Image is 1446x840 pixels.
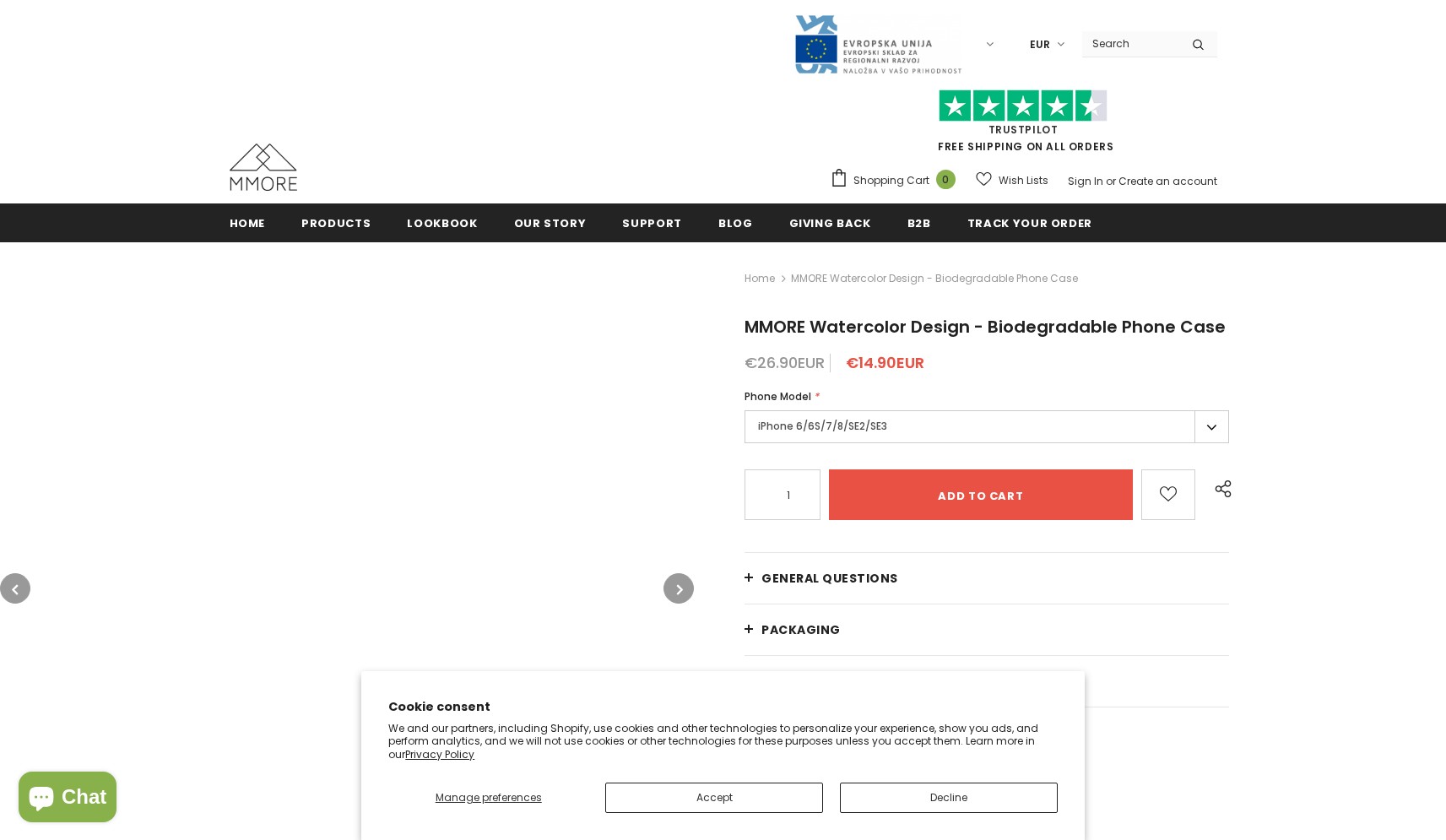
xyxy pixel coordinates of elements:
a: Trustpilot [988,122,1059,137]
p: We and our partners, including Shopify, use cookies and other technologies to personalize your ex... [388,722,1058,761]
a: Wish Lists [976,165,1048,195]
span: Track your order [967,215,1092,231]
span: €14.90EUR [846,352,924,373]
button: Decline [840,783,1058,813]
a: Create an account [1118,174,1217,188]
img: MMORE Cases [230,144,297,191]
a: PACKAGING [745,604,1229,655]
img: Javni Razpis [793,14,962,75]
span: Giving back [789,215,871,231]
a: General Questions [745,553,1229,604]
a: Javni Razpis [793,36,962,51]
input: Add to cart [829,469,1132,520]
a: support [622,203,682,241]
span: Blog [718,215,753,231]
span: 0 [936,170,956,189]
span: Wish Lists [999,172,1048,189]
span: EUR [1030,36,1050,53]
input: Search Site [1082,31,1179,56]
h2: Cookie consent [388,698,1058,716]
a: Products [301,203,371,241]
a: B2B [907,203,931,241]
span: FREE SHIPPING ON ALL ORDERS [830,97,1217,154]
a: Shipping and returns [745,656,1229,707]
inbox-online-store-chat: Shopify online store chat [14,772,122,826]
span: Lookbook [407,215,477,231]
a: Shopping Cart 0 [830,168,964,193]
img: Trust Pilot Stars [939,89,1108,122]
span: PACKAGING [761,621,841,638]
span: General Questions [761,570,898,587]
span: support [622,215,682,231]
a: Our Story [514,203,587,241]
a: Sign In [1068,174,1103,188]
span: Our Story [514,215,587,231]
span: Products [301,215,371,231]
span: Shopping Cart [853,172,929,189]
button: Accept [605,783,823,813]
span: or [1106,174,1116,188]
span: B2B [907,215,931,231]
button: Manage preferences [388,783,588,813]
a: Giving back [789,203,871,241]
a: Blog [718,203,753,241]
a: Privacy Policy [405,747,474,761]
a: Home [230,203,266,241]
span: Home [230,215,266,231]
label: iPhone 6/6S/7/8/SE2/SE3 [745,410,1229,443]
span: €26.90EUR [745,352,825,373]
a: Lookbook [407,203,477,241]
a: Track your order [967,203,1092,241]
span: Phone Model [745,389,811,404]
span: Manage preferences [436,790,542,805]
span: MMORE Watercolor Design - Biodegradable Phone Case [791,268,1078,289]
a: Home [745,268,775,289]
span: MMORE Watercolor Design - Biodegradable Phone Case [745,315,1226,339]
